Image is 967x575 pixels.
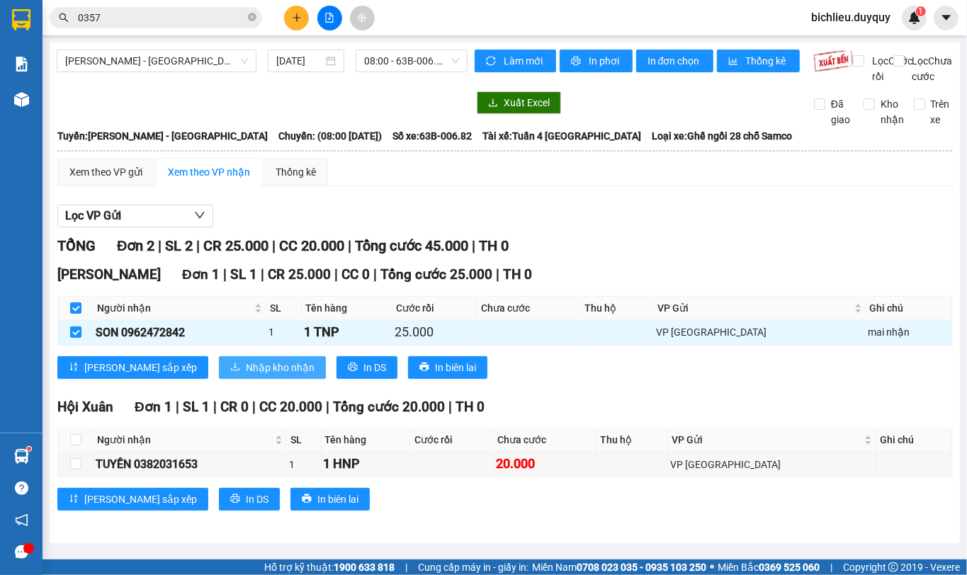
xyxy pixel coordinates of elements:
span: Tổng cước 45.000 [355,237,468,254]
img: logo-vxr [12,9,30,30]
span: Lọc Chưa cước [907,53,955,84]
th: SL [287,428,322,452]
span: Người nhận [97,300,251,316]
div: Xem theo VP gửi [69,164,142,180]
span: In đơn chọn [648,53,702,69]
button: printerIn phơi [560,50,633,72]
span: VP Gửi [672,432,861,448]
span: TH 0 [456,399,485,415]
th: SL [266,297,302,320]
span: | [830,559,832,575]
div: Xem theo VP nhận [168,164,250,180]
button: Lọc VP Gửi [57,205,213,227]
span: Nhập kho nhận [246,360,315,375]
th: Chưa cước [477,297,582,320]
span: Làm mới [504,53,545,69]
span: 1 [918,6,923,16]
strong: 0369 525 060 [759,562,820,573]
img: warehouse-icon [14,449,29,464]
span: VP Gửi [657,300,851,316]
div: mai nhận [869,324,949,340]
span: | [261,266,264,283]
span: aim [357,13,367,23]
div: 1 [268,324,299,340]
th: Cước rồi [411,428,494,452]
button: syncLàm mới [475,50,556,72]
span: notification [15,513,28,527]
span: | [496,266,499,283]
img: 9k= [813,50,854,72]
span: | [158,237,162,254]
img: warehouse-icon [14,92,29,107]
span: file-add [324,13,334,23]
span: Đơn 1 [135,399,172,415]
span: | [448,399,452,415]
span: Miền Bắc [718,559,820,575]
span: Tổng cước 25.000 [380,266,492,283]
span: printer [230,494,240,505]
input: Tìm tên, số ĐT hoặc mã đơn [78,10,245,25]
span: 08:00 - 63B-006.82 [364,50,459,72]
span: [PERSON_NAME] sắp xếp [84,360,197,375]
img: icon-new-feature [908,11,921,24]
b: Tuyến: [PERSON_NAME] - [GEOGRAPHIC_DATA] [57,130,268,142]
span: Đơn 1 [182,266,220,283]
th: Thu hộ [582,297,655,320]
span: Loại xe: Ghế ngồi 28 chỗ Samco [652,128,792,144]
span: ⚪️ [710,564,714,570]
span: Tài xế: Tuấn 4 [GEOGRAPHIC_DATA] [482,128,641,144]
strong: 0708 023 035 - 0935 103 250 [577,562,706,573]
span: sync [486,56,498,67]
span: | [213,399,217,415]
span: printer [419,362,429,373]
span: CR 25.000 [268,266,331,283]
span: question-circle [15,482,28,495]
div: 20.000 [496,454,594,474]
span: TH 0 [503,266,532,283]
span: Cung cấp máy in - giấy in: [418,559,528,575]
span: CR 25.000 [203,237,268,254]
button: printerIn biên lai [408,356,487,379]
button: sort-ascending[PERSON_NAME] sắp xếp [57,356,208,379]
span: [PERSON_NAME] [57,266,161,283]
span: Đơn 2 [117,237,154,254]
span: down [194,210,205,221]
span: close-circle [248,11,256,25]
th: Tên hàng [322,428,411,452]
div: TUYỀN 0382031653 [96,455,284,473]
span: In biên lai [317,491,358,507]
div: 1 [289,457,319,472]
th: Tên hàng [302,297,393,320]
span: Người nhận [97,432,272,448]
span: | [326,399,329,415]
span: | [272,237,276,254]
span: caret-down [940,11,953,24]
div: Thống kê [276,164,316,180]
span: | [176,399,179,415]
button: printerIn biên lai [290,488,370,511]
th: Thu hộ [596,428,668,452]
span: Đã giao [825,96,856,127]
button: printerIn DS [219,488,280,511]
span: sort-ascending [69,494,79,505]
span: Xuất Excel [504,95,550,110]
span: | [223,266,227,283]
span: CC 20.000 [259,399,322,415]
span: Chuyến: (08:00 [DATE]) [278,128,382,144]
span: In biên lai [435,360,476,375]
span: copyright [888,562,898,572]
div: SON 0962472842 [96,324,264,341]
th: Ghi chú [866,297,952,320]
span: CR 0 [220,399,249,415]
button: downloadXuất Excel [477,91,561,114]
strong: 1900 633 818 [334,562,395,573]
span: download [488,98,498,109]
span: | [348,237,351,254]
span: In phơi [589,53,621,69]
span: | [472,237,475,254]
span: CC 0 [341,266,370,283]
span: bar-chart [728,56,740,67]
button: sort-ascending[PERSON_NAME] sắp xếp [57,488,208,511]
input: 15/09/2025 [276,53,323,69]
span: printer [571,56,583,67]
